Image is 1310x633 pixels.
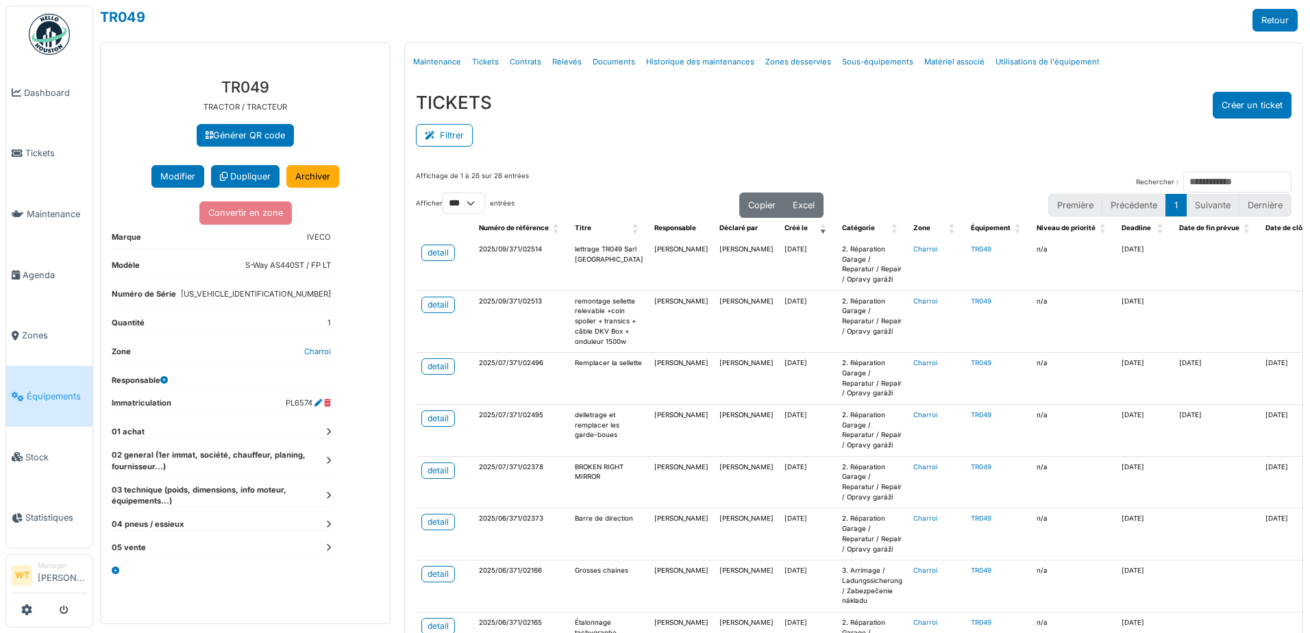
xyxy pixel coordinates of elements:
[1213,92,1292,119] button: Créer un ticket
[714,560,779,612] td: [PERSON_NAME]
[286,165,339,188] a: Archiver
[112,542,331,554] dt: 05 vente
[837,456,908,508] td: 2. Réparation Garage / Reparatur / Repair / Opravy garáží
[784,224,808,232] span: Créé le
[1116,353,1174,405] td: [DATE]
[569,508,649,560] td: Barre de direction
[6,366,92,427] a: Équipements
[793,200,815,210] span: Excel
[919,46,990,78] a: Matériel associé
[739,193,784,218] button: Copier
[416,171,529,193] div: Affichage de 1 à 26 sur 26 entrées
[971,359,991,367] a: TR049
[1122,224,1151,232] span: Deadline
[971,514,991,522] a: TR049
[6,123,92,184] a: Tickets
[913,359,937,367] a: Charroi
[913,411,937,419] a: Charroi
[112,375,168,386] dt: Responsable
[1116,508,1174,560] td: [DATE]
[779,404,837,456] td: [DATE]
[649,508,714,560] td: [PERSON_NAME]
[569,290,649,352] td: remontage sellette relevable +coin spoiler + transics + câble DKV Box + onduleur 1500w
[38,560,87,590] li: [PERSON_NAME]
[286,397,331,409] dd: PL6574
[1174,404,1260,456] td: [DATE]
[913,297,937,305] a: Charroi
[1116,404,1174,456] td: [DATE]
[112,484,331,508] dt: 03 technique (poids, dimensions, info moteur, équipements...)
[553,218,561,239] span: Numéro de référence: Activate to sort
[1136,177,1178,188] label: Rechercher :
[719,224,758,232] span: Déclaré par
[913,619,937,626] a: Charroi
[1165,194,1187,216] button: 1
[421,358,455,375] a: detail
[25,147,87,160] span: Tickets
[6,245,92,306] a: Agenda
[1015,218,1023,239] span: Équipement: Activate to sort
[27,390,87,403] span: Équipements
[547,46,587,78] a: Relevés
[428,620,449,632] div: detail
[1179,224,1239,232] span: Date de fin prévue
[654,224,696,232] span: Responsable
[421,410,455,427] a: detail
[714,404,779,456] td: [PERSON_NAME]
[649,239,714,290] td: [PERSON_NAME]
[714,239,779,290] td: [PERSON_NAME]
[641,46,760,78] a: Historique des maintenances
[632,218,641,239] span: Titre: Activate to sort
[837,239,908,290] td: 2. Réparation Garage / Reparatur / Repair / Opravy garáží
[714,353,779,405] td: [PERSON_NAME]
[820,218,828,239] span: Créé le: Activate to remove sorting
[473,239,569,290] td: 2025/09/371/02514
[428,299,449,311] div: detail
[1031,290,1116,352] td: n/a
[569,239,649,290] td: lettrage TR049 Sarl [GEOGRAPHIC_DATA]
[1031,239,1116,290] td: n/a
[112,260,140,277] dt: Modèle
[112,101,379,113] p: TRACTOR / TRACTEUR
[307,232,331,243] dd: IVECO
[327,317,331,329] dd: 1
[100,9,145,25] a: TR049
[6,184,92,245] a: Maintenance
[22,329,87,342] span: Zones
[473,404,569,456] td: 2025/07/371/02495
[837,404,908,456] td: 2. Réparation Garage / Reparatur / Repair / Opravy garáží
[421,462,455,479] a: detail
[443,193,485,214] select: Afficherentrées
[421,566,455,582] a: detail
[6,306,92,367] a: Zones
[1031,456,1116,508] td: n/a
[29,14,70,55] img: Badge_color-CXgf-gQk.svg
[779,290,837,352] td: [DATE]
[428,464,449,477] div: detail
[467,46,504,78] a: Tickets
[24,86,87,99] span: Dashboard
[837,560,908,612] td: 3. Arrimage / Ladungssicherung / Zabezpečenie nákladu
[971,619,991,626] a: TR049
[971,411,991,419] a: TR049
[569,560,649,612] td: Grosses chaines
[112,449,331,473] dt: 02 general (1er immat, société, chauffeur, planing, fournisseur...)
[842,224,875,232] span: Catégorie
[837,353,908,405] td: 2. Réparation Garage / Reparatur / Repair / Opravy garáží
[112,78,379,96] h3: TR049
[416,193,515,214] label: Afficher entrées
[971,567,991,574] a: TR049
[416,92,492,113] h3: TICKETS
[1116,239,1174,290] td: [DATE]
[971,245,991,253] a: TR049
[779,560,837,612] td: [DATE]
[587,46,641,78] a: Documents
[569,456,649,508] td: BROKEN RIGHT MIRROR
[1157,218,1165,239] span: Deadline: Activate to sort
[949,218,957,239] span: Zone: Activate to sort
[473,456,569,508] td: 2025/07/371/02378
[1031,404,1116,456] td: n/a
[428,568,449,580] div: detail
[1100,218,1108,239] span: Niveau de priorité: Activate to sort
[112,232,141,249] dt: Marque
